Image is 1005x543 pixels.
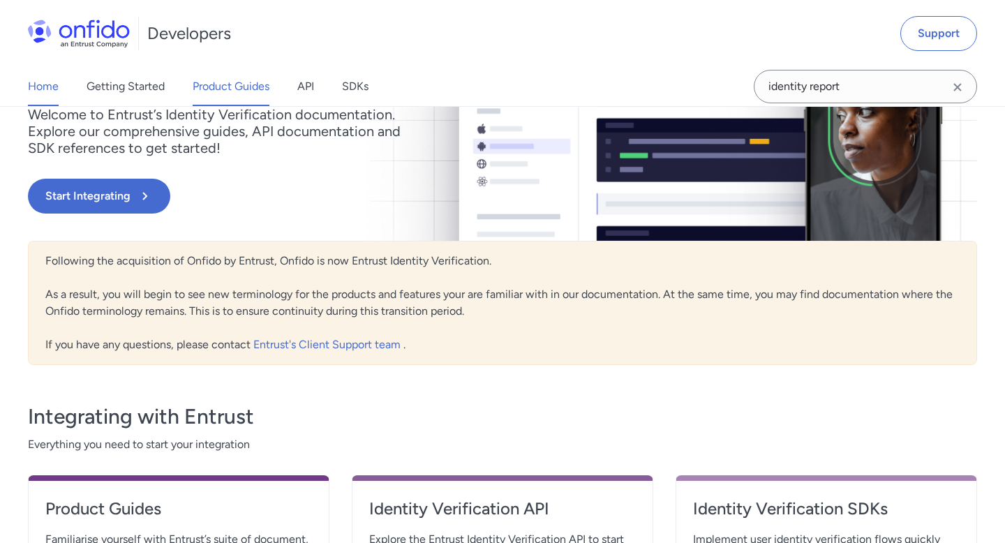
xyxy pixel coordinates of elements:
a: Entrust's Client Support team [253,338,403,351]
svg: Clear search field button [949,79,966,96]
input: Onfido search input field [754,70,977,103]
h4: Product Guides [45,498,312,520]
a: Home [28,67,59,106]
a: Start Integrating [28,179,692,214]
a: API [297,67,314,106]
h4: Identity Verification SDKs [693,498,960,520]
img: Onfido Logo [28,20,130,47]
h3: Integrating with Entrust [28,403,977,431]
a: Identity Verification API [369,498,636,531]
a: Product Guides [193,67,269,106]
h4: Identity Verification API [369,498,636,520]
div: Following the acquisition of Onfido by Entrust, Onfido is now Entrust Identity Verification. As a... [28,241,977,365]
a: Product Guides [45,498,312,531]
h1: Developers [147,22,231,45]
a: Identity Verification SDKs [693,498,960,531]
a: Getting Started [87,67,165,106]
a: Support [900,16,977,51]
button: Start Integrating [28,179,170,214]
span: Everything you need to start your integration [28,436,977,453]
p: Welcome to Entrust’s Identity Verification documentation. Explore our comprehensive guides, API d... [28,106,419,156]
a: SDKs [342,67,368,106]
